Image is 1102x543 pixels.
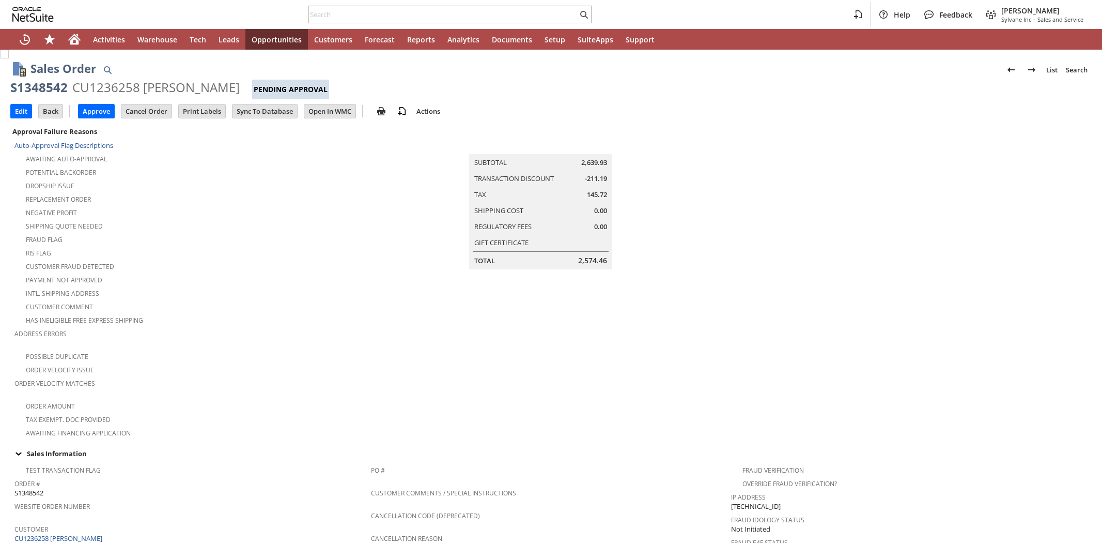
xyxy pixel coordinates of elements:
a: Support [619,29,661,50]
a: Transaction Discount [474,174,554,183]
a: Fraud Flag [26,235,63,244]
span: Setup [545,35,565,44]
a: Potential Backorder [26,168,96,177]
a: Subtotal [474,158,507,167]
a: Customer Comment [26,303,93,311]
a: Opportunities [245,29,308,50]
img: Quick Find [101,64,114,76]
h1: Sales Order [30,60,96,77]
span: Tech [190,35,206,44]
a: Setup [538,29,571,50]
a: Intl. Shipping Address [26,289,99,298]
span: Opportunities [252,35,302,44]
a: Order Velocity Issue [26,366,94,374]
a: RIS flag [26,249,51,258]
input: Open In WMC [304,104,355,118]
a: Cancellation Reason [371,534,442,543]
a: Awaiting Financing Application [26,429,131,438]
a: Forecast [359,29,401,50]
caption: Summary [469,138,612,154]
svg: logo [12,7,54,22]
a: Gift Certificate [474,238,529,247]
div: Pending Approval [252,80,329,99]
a: CU1236258 [PERSON_NAME] [14,534,105,543]
a: Customers [308,29,359,50]
span: SuiteApps [578,35,613,44]
a: Payment not approved [26,276,102,284]
span: Documents [492,35,532,44]
div: Approval Failure Reasons [10,125,367,138]
a: Actions [412,107,444,116]
img: add-record.svg [396,105,408,117]
span: 2,574.46 [578,255,607,266]
a: Customer Comments / Special Instructions [371,489,516,497]
div: Shortcuts [37,29,62,50]
span: Warehouse [137,35,177,44]
input: Cancel Order [121,104,172,118]
span: Activities [93,35,125,44]
td: Sales Information [10,447,1092,460]
img: print.svg [375,105,387,117]
a: Address Errors [14,329,67,338]
a: Auto-Approval Flag Descriptions [14,141,113,150]
span: 2,639.93 [581,158,607,168]
a: Activities [87,29,131,50]
svg: Shortcuts [43,33,56,46]
a: SuiteApps [571,29,619,50]
span: Support [626,35,655,44]
a: Replacement Order [26,195,91,204]
a: Recent Records [12,29,37,50]
a: IP Address [731,493,766,502]
input: Back [39,104,63,118]
a: Home [62,29,87,50]
svg: Home [68,33,81,46]
a: Cancellation Code (deprecated) [371,511,480,520]
a: Order Velocity Matches [14,379,95,388]
div: Sales Information [10,447,1088,460]
svg: Recent Records [19,33,31,46]
input: Print Labels [179,104,225,118]
span: [TECHNICAL_ID] [731,502,781,511]
img: Next [1026,64,1038,76]
input: Search [308,8,578,21]
div: CU1236258 [PERSON_NAME] [72,79,240,96]
a: Website Order Number [14,502,90,511]
a: List [1042,62,1062,78]
span: [PERSON_NAME] [1001,6,1083,16]
a: Override Fraud Verification? [742,479,837,488]
a: Regulatory Fees [474,222,532,231]
span: -211.19 [585,174,607,184]
input: Approve [79,104,114,118]
a: Shipping Cost [474,206,523,215]
input: Sync To Database [232,104,297,118]
a: Tax Exempt. Doc Provided [26,415,111,424]
span: Reports [407,35,435,44]
a: Search [1062,62,1092,78]
span: Not Initiated [731,524,770,534]
a: Order # [14,479,40,488]
span: S1348542 [14,488,43,498]
img: Previous [1005,64,1017,76]
span: 0.00 [594,222,607,232]
a: Documents [486,29,538,50]
a: Analytics [441,29,486,50]
a: Leads [212,29,245,50]
svg: Search [578,8,590,21]
span: Forecast [365,35,395,44]
a: Tech [183,29,212,50]
a: Shipping Quote Needed [26,222,103,231]
span: Customers [314,35,352,44]
span: Help [894,10,910,20]
a: Dropship Issue [26,182,74,190]
span: Feedback [939,10,972,20]
a: Possible Duplicate [26,352,88,361]
input: Edit [11,104,32,118]
span: Sales and Service [1037,16,1083,23]
a: Total [474,256,495,265]
a: Reports [401,29,441,50]
a: Negative Profit [26,208,77,217]
a: Fraud Idology Status [731,516,804,524]
a: Awaiting Auto-Approval [26,155,107,163]
a: Has Ineligible Free Express Shipping [26,316,143,325]
span: Sylvane Inc [1001,16,1031,23]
